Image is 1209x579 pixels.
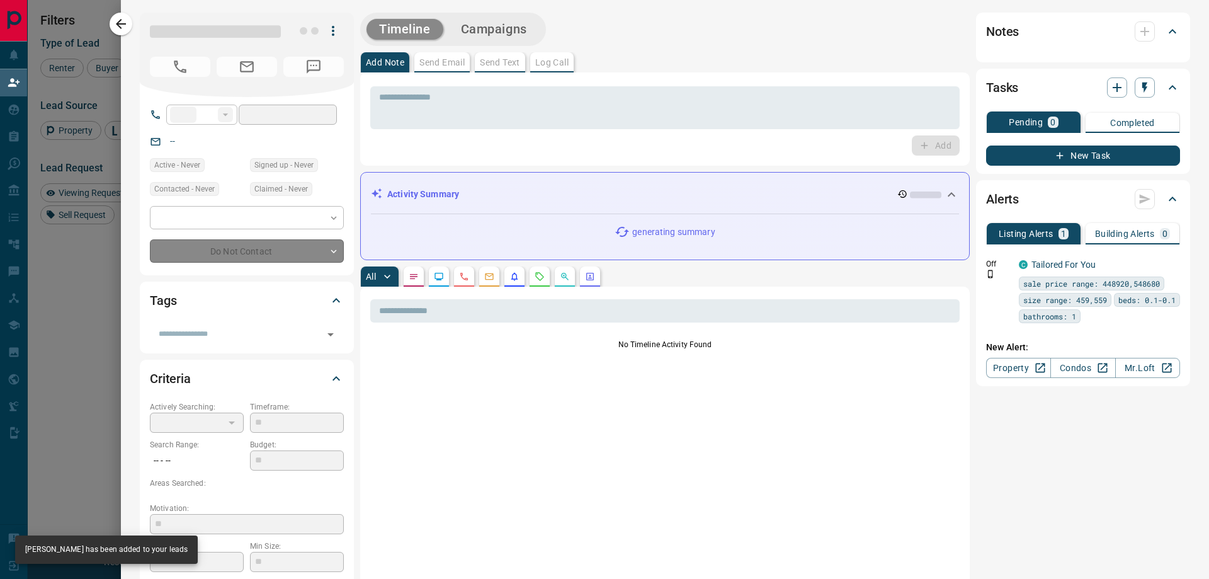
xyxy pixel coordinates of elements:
button: Open [322,326,339,343]
p: Areas Searched: [150,478,344,489]
p: generating summary [632,226,715,239]
p: 0 [1162,229,1167,238]
p: Activity Summary [387,188,459,201]
p: Pending [1009,118,1043,127]
h2: Notes [986,21,1019,42]
a: Condos [1050,358,1115,378]
p: -- - -- [150,450,244,471]
div: Do Not Contact [150,239,344,263]
div: Notes [986,16,1180,47]
p: New Alert: [986,341,1180,354]
div: Alerts [986,184,1180,214]
button: Timeline [366,19,443,40]
p: 0 [1050,118,1055,127]
svg: Notes [409,272,419,282]
svg: Listing Alerts [509,272,519,282]
svg: Agent Actions [585,272,595,282]
div: [PERSON_NAME] has been added to your leads [25,539,188,560]
p: Add Note [366,58,404,67]
p: Timeframe: [250,401,344,413]
svg: Calls [459,272,469,282]
div: condos.ca [1019,260,1028,269]
p: Listing Alerts [999,229,1053,238]
p: Off [986,258,1011,270]
span: Active - Never [154,159,200,171]
svg: Lead Browsing Activity [434,272,444,282]
svg: Requests [535,272,545,282]
a: Mr.Loft [1115,358,1180,378]
span: bathrooms: 1 [1023,310,1076,323]
span: Signed up - Never [254,159,314,171]
div: Activity Summary [371,183,959,206]
span: No Number [283,57,344,77]
p: Budget: [250,439,344,450]
p: Motivation: [150,503,344,514]
h2: Tags [150,290,176,311]
button: New Task [986,146,1180,166]
p: Completed [1110,118,1155,127]
p: Actively Searching: [150,401,244,413]
p: Search Range: [150,439,244,450]
svg: Opportunities [560,272,570,282]
div: Criteria [150,364,344,394]
svg: Push Notification Only [986,270,995,278]
div: Tags [150,285,344,316]
p: All [366,272,376,281]
span: No Number [150,57,210,77]
h2: Alerts [986,189,1019,209]
span: size range: 459,559 [1023,294,1107,306]
p: No Timeline Activity Found [370,339,960,350]
span: sale price range: 448920,548680 [1023,277,1160,290]
span: Contacted - Never [154,183,215,195]
p: Min Size: [250,541,344,552]
a: Tailored For You [1031,260,1096,270]
span: beds: 0.1-0.1 [1118,294,1176,306]
h2: Criteria [150,369,191,389]
p: Building Alerts [1095,229,1155,238]
span: No Email [217,57,277,77]
a: Property [986,358,1051,378]
button: Campaigns [448,19,540,40]
h2: Tasks [986,77,1018,98]
svg: Emails [484,272,494,282]
div: Tasks [986,72,1180,103]
a: -- [170,136,175,146]
span: Claimed - Never [254,183,308,195]
p: 1 [1061,229,1066,238]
